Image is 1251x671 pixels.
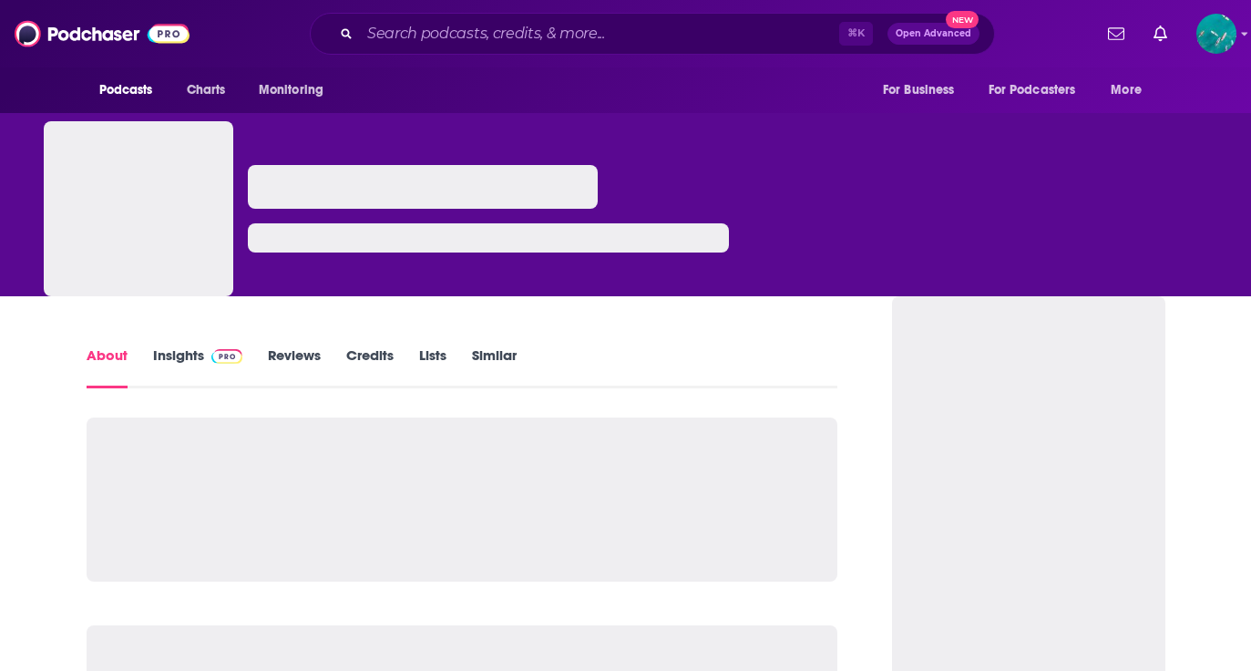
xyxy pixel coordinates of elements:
[1196,14,1236,54] img: User Profile
[883,77,955,103] span: For Business
[187,77,226,103] span: Charts
[887,23,979,45] button: Open AdvancedNew
[360,19,839,48] input: Search podcasts, credits, & more...
[246,73,347,108] button: open menu
[946,11,979,28] span: New
[310,13,995,55] div: Search podcasts, credits, & more...
[259,77,323,103] span: Monitoring
[1196,14,1236,54] span: Logged in as louisabuckingham
[1146,18,1174,49] a: Show notifications dropdown
[472,346,517,388] a: Similar
[1098,73,1164,108] button: open menu
[346,346,394,388] a: Credits
[977,73,1102,108] button: open menu
[989,77,1076,103] span: For Podcasters
[419,346,446,388] a: Lists
[15,16,190,51] img: Podchaser - Follow, Share and Rate Podcasts
[99,77,153,103] span: Podcasts
[87,73,177,108] button: open menu
[1101,18,1132,49] a: Show notifications dropdown
[268,346,321,388] a: Reviews
[839,22,873,46] span: ⌘ K
[896,29,971,38] span: Open Advanced
[175,73,237,108] a: Charts
[870,73,978,108] button: open menu
[153,346,243,388] a: InsightsPodchaser Pro
[87,346,128,388] a: About
[211,349,243,364] img: Podchaser Pro
[1111,77,1142,103] span: More
[1196,14,1236,54] button: Show profile menu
